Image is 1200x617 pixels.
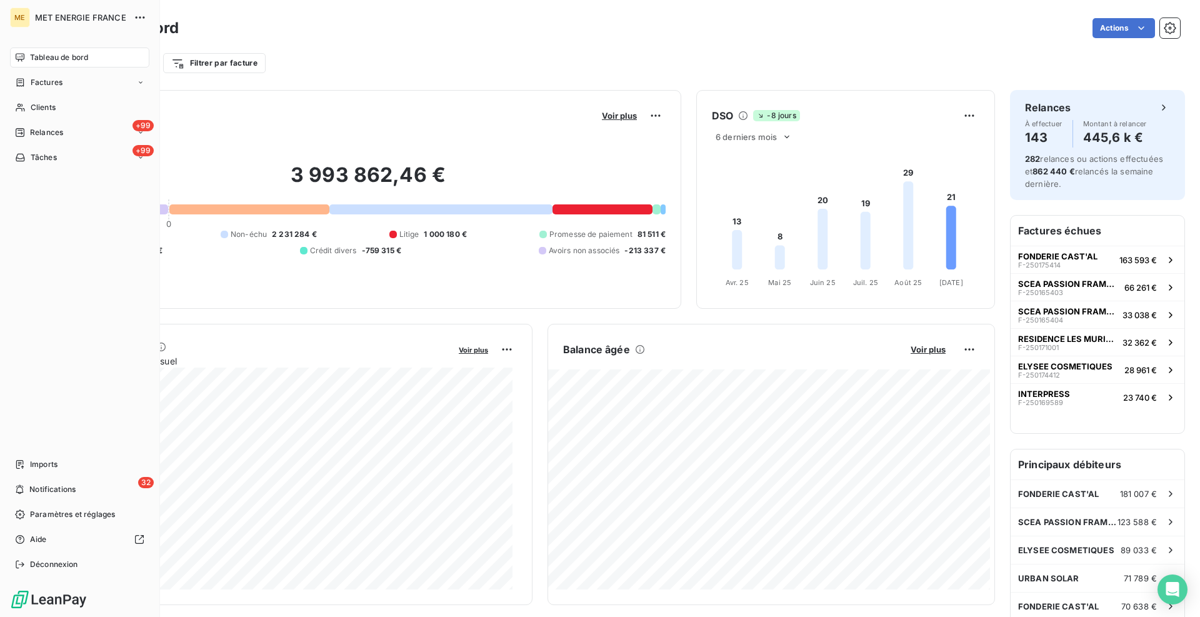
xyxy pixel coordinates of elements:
span: SCEA PASSION FRAMBOISES [1018,279,1119,289]
span: Non-échu [231,229,267,240]
span: 89 033 € [1121,545,1157,555]
div: ME [10,8,30,28]
span: Litige [399,229,419,240]
span: 23 740 € [1123,393,1157,403]
span: F-250165403 [1018,289,1063,296]
span: MET ENERGIE FRANCE [35,13,126,23]
span: 6 derniers mois [716,132,777,142]
span: Avoirs non associés [549,245,620,256]
button: Voir plus [907,344,949,355]
button: Filtrer par facture [163,53,266,73]
span: +99 [132,120,154,131]
span: F-250165404 [1018,316,1063,324]
h6: Principaux débiteurs [1011,449,1184,479]
span: Chiffre d'affaires mensuel [71,354,450,368]
tspan: Juil. 25 [853,278,878,287]
span: SCEA PASSION FRAMBOISES [1018,306,1117,316]
tspan: Août 25 [894,278,922,287]
button: INTERPRESSF-25016958923 740 € [1011,383,1184,411]
span: Tableau de bord [30,52,88,63]
span: À effectuer [1025,120,1062,128]
h6: DSO [712,108,733,123]
span: Voir plus [459,346,488,354]
span: 28 961 € [1124,365,1157,375]
div: Open Intercom Messenger [1157,574,1187,604]
button: Actions [1092,18,1155,38]
span: FONDERIE CAST'AL [1018,489,1099,499]
span: 32 [138,477,154,488]
span: F-250171001 [1018,344,1059,351]
span: SCEA PASSION FRAMBOISES [1018,517,1117,527]
span: +99 [132,145,154,156]
span: -213 337 € [624,245,666,256]
span: 181 007 € [1120,489,1157,499]
img: Logo LeanPay [10,589,87,609]
span: 1 000 180 € [424,229,467,240]
span: 70 638 € [1121,601,1157,611]
span: Montant à relancer [1083,120,1147,128]
button: FONDERIE CAST'ALF-250175414163 593 € [1011,246,1184,273]
span: -759 315 € [362,245,402,256]
span: F-250174412 [1018,371,1060,379]
span: Voir plus [911,344,946,354]
button: SCEA PASSION FRAMBOISESF-25016540366 261 € [1011,273,1184,301]
span: Notifications [29,484,76,495]
span: 71 789 € [1124,573,1157,583]
span: INTERPRESS [1018,389,1070,399]
h6: Balance âgée [563,342,630,357]
span: 33 038 € [1122,310,1157,320]
span: 66 261 € [1124,283,1157,293]
span: 123 588 € [1117,517,1157,527]
span: ELYSEE COSMETIQUES [1018,545,1114,555]
span: Factures [31,77,62,88]
span: Crédit divers [310,245,357,256]
span: RESIDENCE LES MURIERS [1018,334,1117,344]
span: 0 [166,219,171,229]
span: 862 440 € [1032,166,1074,176]
span: FONDERIE CAST'AL [1018,601,1099,611]
span: FONDERIE CAST'AL [1018,251,1097,261]
h6: Relances [1025,100,1071,115]
span: Promesse de paiement [549,229,632,240]
h4: 445,6 k € [1083,128,1147,148]
span: Tâches [31,152,57,163]
h6: Factures échues [1011,216,1184,246]
span: URBAN SOLAR [1018,573,1079,583]
span: 32 362 € [1122,338,1157,348]
span: 81 511 € [637,229,666,240]
span: Déconnexion [30,559,78,570]
tspan: Avr. 25 [726,278,749,287]
span: Paramètres et réglages [30,509,115,520]
button: RESIDENCE LES MURIERSF-25017100132 362 € [1011,328,1184,356]
span: 2 231 284 € [272,229,317,240]
span: -8 jours [753,110,799,121]
tspan: Juin 25 [810,278,836,287]
span: 163 593 € [1119,255,1157,265]
span: relances ou actions effectuées et relancés la semaine dernière. [1025,154,1163,189]
a: Aide [10,529,149,549]
h4: 143 [1025,128,1062,148]
button: SCEA PASSION FRAMBOISESF-25016540433 038 € [1011,301,1184,328]
button: ELYSEE COSMETIQUESF-25017441228 961 € [1011,356,1184,383]
span: 282 [1025,154,1040,164]
span: Relances [30,127,63,138]
tspan: [DATE] [939,278,963,287]
tspan: Mai 25 [768,278,791,287]
span: Clients [31,102,56,113]
h2: 3 993 862,46 € [71,163,666,200]
span: Voir plus [602,111,637,121]
span: F-250169589 [1018,399,1063,406]
span: Aide [30,534,47,545]
button: Voir plus [598,110,641,121]
button: Voir plus [455,344,492,355]
span: Imports [30,459,57,470]
span: ELYSEE COSMETIQUES [1018,361,1112,371]
span: F-250175414 [1018,261,1061,269]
